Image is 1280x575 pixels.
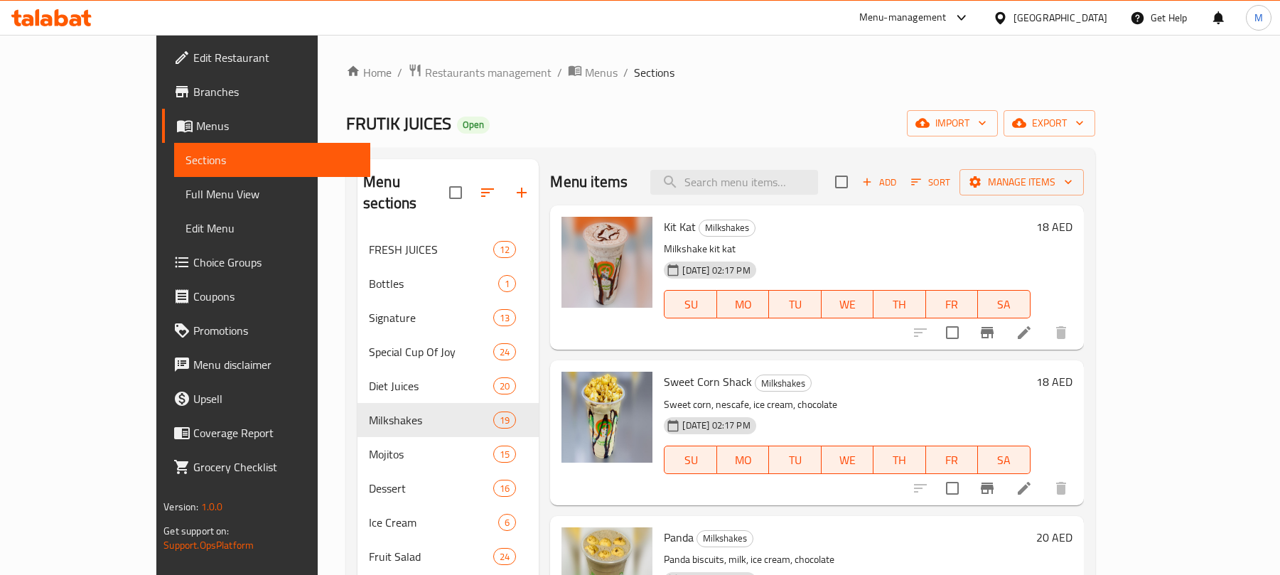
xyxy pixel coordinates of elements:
span: import [918,114,986,132]
span: Add [860,174,898,190]
a: Edit Restaurant [162,41,370,75]
button: TH [873,290,925,318]
div: items [498,514,516,531]
span: M [1254,10,1263,26]
a: Promotions [162,313,370,348]
span: Ice Cream [369,514,498,531]
div: Bottles [369,275,498,292]
span: 16 [494,482,515,495]
h2: Menu items [550,171,628,193]
button: SU [664,446,716,474]
div: Mojitos15 [357,437,539,471]
span: Menu disclaimer [193,356,359,373]
li: / [623,64,628,81]
button: delete [1044,471,1078,505]
div: items [493,548,516,565]
span: TU [775,294,815,315]
li: / [557,64,562,81]
span: Fruit Salad [369,548,493,565]
button: TU [769,446,821,474]
span: WE [827,450,868,471]
span: SU [670,450,711,471]
span: FR [932,294,972,315]
h2: Menu sections [363,171,449,214]
span: MO [723,294,763,315]
a: Upsell [162,382,370,416]
div: [GEOGRAPHIC_DATA] [1013,10,1107,26]
div: items [493,343,516,360]
span: 19 [494,414,515,427]
span: Edit Restaurant [193,49,359,66]
a: Edit Menu [174,211,370,245]
nav: breadcrumb [346,63,1095,82]
span: Select all sections [441,178,470,208]
span: Sort items [902,171,959,193]
span: 13 [494,311,515,325]
p: Milkshake kit kat [664,240,1030,258]
div: items [493,241,516,258]
input: search [650,170,818,195]
div: Open [457,117,490,134]
span: MO [723,450,763,471]
span: Sections [634,64,674,81]
button: TH [873,446,925,474]
button: Manage items [959,169,1084,195]
h6: 18 AED [1036,217,1072,237]
span: Manage items [971,173,1072,191]
div: Menu-management [859,9,947,26]
div: Special Cup Of Joy [369,343,493,360]
p: Panda biscuits, milk, ice cream, chocolate [664,551,1030,569]
button: WE [822,446,873,474]
span: Menus [196,117,359,134]
img: Sweet Corn Shack [561,372,652,463]
span: 15 [494,448,515,461]
span: WE [827,294,868,315]
div: Bottles1 [357,267,539,301]
div: Signature13 [357,301,539,335]
span: Coverage Report [193,424,359,441]
a: Choice Groups [162,245,370,279]
p: Sweet corn, nescafe, ice cream, chocolate [664,396,1030,414]
span: Coupons [193,288,359,305]
span: [DATE] 02:17 PM [677,419,755,432]
span: Sections [185,151,359,168]
a: Edit menu item [1016,324,1033,341]
span: Upsell [193,390,359,407]
span: Select section [827,167,856,197]
div: Special Cup Of Joy24 [357,335,539,369]
span: 1.0.0 [201,498,223,516]
span: SU [670,294,711,315]
button: Sort [908,171,954,193]
div: Dessert16 [357,471,539,505]
span: Add item [856,171,902,193]
span: Restaurants management [425,64,552,81]
button: SA [978,290,1030,318]
span: FRESH JUICES [369,241,493,258]
div: Mojitos [369,446,493,463]
a: Support.OpsPlatform [163,536,254,554]
button: import [907,110,998,136]
span: Milkshakes [697,530,753,547]
li: / [397,64,402,81]
span: Sort sections [470,176,505,210]
span: export [1015,114,1084,132]
span: Get support on: [163,522,229,540]
button: MO [717,290,769,318]
span: Kit Kat [664,216,696,237]
span: Branches [193,83,359,100]
a: Coupons [162,279,370,313]
a: Edit menu item [1016,480,1033,497]
span: Sort [911,174,950,190]
button: TU [769,290,821,318]
span: FR [932,450,972,471]
span: 24 [494,550,515,564]
span: TH [879,294,920,315]
span: 12 [494,243,515,257]
span: Signature [369,309,493,326]
div: Milkshakes [369,412,493,429]
div: Milkshakes [699,220,755,237]
button: Add [856,171,902,193]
